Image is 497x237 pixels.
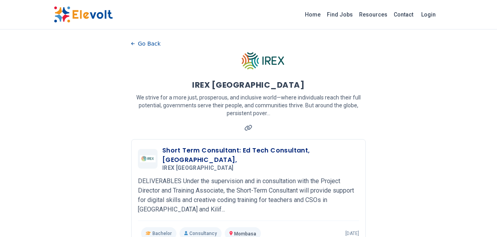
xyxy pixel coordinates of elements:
[302,8,324,21] a: Home
[237,50,291,73] img: IREX Kenya
[131,38,161,50] button: Go Back
[356,8,391,21] a: Resources
[131,94,366,117] p: We strive for a more just, prosperous, and inclusive world—where individuals reach their full pot...
[345,230,359,237] p: [DATE]
[416,7,440,22] a: Login
[152,230,172,237] span: Bachelor
[138,176,359,214] p: DELIVERABLES Under the supervision and in consultation with the Project Director and Training Ass...
[54,6,113,23] img: Elevolt
[162,146,359,165] h3: Short Term Consultant: Ed Tech Consultant, [GEOGRAPHIC_DATA],
[391,8,416,21] a: Contact
[192,79,304,90] h1: IREX [GEOGRAPHIC_DATA]
[140,155,156,162] img: IREX Kenya
[234,231,256,237] span: Mombasa
[162,165,234,172] span: IREX [GEOGRAPHIC_DATA]
[324,8,356,21] a: Find Jobs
